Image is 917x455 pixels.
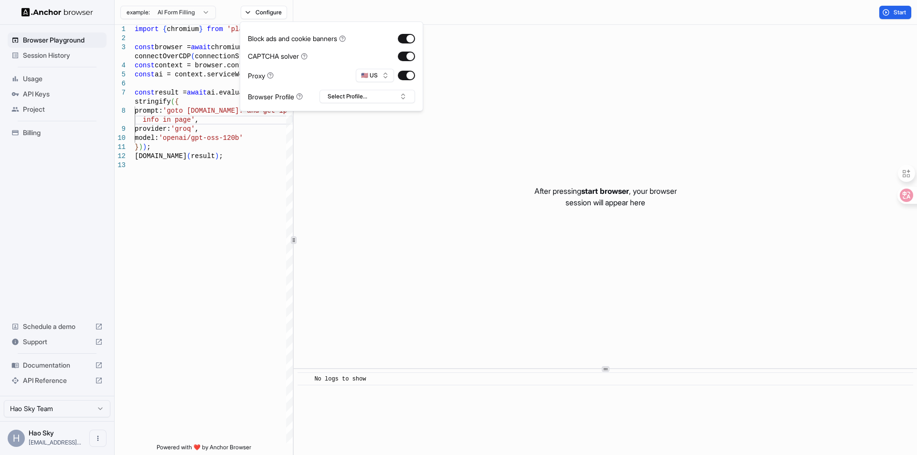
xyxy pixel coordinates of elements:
span: 'goto [DOMAIN_NAME]. and get ip [163,107,287,115]
div: 5 [115,70,126,79]
span: example: [127,9,150,16]
span: const [135,62,155,69]
span: , [195,116,199,124]
span: ai.evaluate [207,89,251,96]
span: start browser [581,186,629,196]
span: provider: [135,125,171,133]
div: CAPTCHA solver [248,51,308,61]
div: 4 [115,61,126,70]
div: 12 [115,152,126,161]
span: ) [143,143,147,151]
div: 9 [115,125,126,134]
div: Block ads and cookie banners [248,33,346,43]
div: 2 [115,34,126,43]
div: 1 [115,25,126,34]
span: Session History [23,51,103,60]
span: Project [23,105,103,114]
button: Configure [241,6,287,19]
span: connectionString [195,53,259,60]
span: Schedule a demo [23,322,91,331]
div: Session History [8,48,107,63]
div: 10 [115,134,126,143]
div: 3 [115,43,126,52]
span: 'openai/gpt-oss-120b' [159,134,243,142]
span: Start [894,9,907,16]
span: ; [219,152,223,160]
span: ai = context.serviceWorkers [155,71,263,78]
div: 13 [115,161,126,170]
div: API Keys [8,86,107,102]
div: Project [8,102,107,117]
span: chromium [167,25,199,33]
span: await [187,89,207,96]
span: , [195,125,199,133]
span: 'groq' [171,125,195,133]
span: context = browser.contexts [155,62,259,69]
div: API Reference [8,373,107,388]
span: { [163,25,167,33]
span: ( [171,98,175,106]
button: Select Profile... [320,90,415,103]
span: from [207,25,223,33]
span: ) [215,152,219,160]
span: result = [155,89,187,96]
span: prompt: [135,107,163,115]
div: Proxy [248,71,274,81]
span: browser = [155,43,191,51]
span: } [199,25,203,33]
div: H [8,430,25,447]
div: 8 [115,106,126,116]
p: After pressing , your browser session will appear here [534,185,677,208]
span: const [135,43,155,51]
span: } [135,143,139,151]
div: Support [8,334,107,349]
div: 6 [115,79,126,88]
span: API Keys [23,89,103,99]
span: result [191,152,215,160]
div: Browser Playground [8,32,107,48]
span: API Reference [23,376,91,385]
span: ​ [302,374,307,384]
span: model: [135,134,159,142]
span: Support [23,337,91,347]
span: stringify [135,98,171,106]
span: Billing [23,128,103,138]
span: No logs to show [314,376,366,382]
span: ; [147,143,150,151]
div: Documentation [8,358,107,373]
div: Billing [8,125,107,140]
span: ) [139,143,142,151]
div: Browser Profile [248,92,303,102]
span: ( [191,53,195,60]
span: Browser Playground [23,35,103,45]
span: Usage [23,74,103,84]
button: Open menu [89,430,107,447]
span: const [135,71,155,78]
span: const [135,89,155,96]
span: connectOverCDP [135,53,191,60]
span: import [135,25,159,33]
button: 🇺🇸 US [356,69,394,82]
img: Anchor Logo [21,8,93,17]
span: [DOMAIN_NAME] [135,152,187,160]
div: Usage [8,71,107,86]
span: chromium. [211,43,247,51]
span: Powered with ❤️ by Anchor Browser [157,444,251,455]
span: { [175,98,179,106]
span: 'playwright' [227,25,275,33]
div: Schedule a demo [8,319,107,334]
span: ( [187,152,191,160]
button: Start [879,6,911,19]
div: 11 [115,143,126,152]
span: info in page' [143,116,195,124]
span: Documentation [23,360,91,370]
span: Hao Sky [29,429,54,437]
span: await [191,43,211,51]
div: 7 [115,88,126,97]
span: zhushuha@gmail.com [29,439,81,446]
